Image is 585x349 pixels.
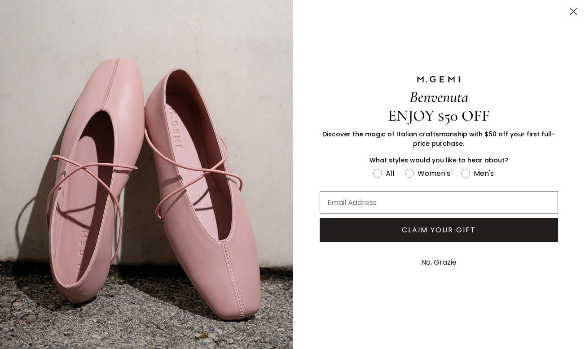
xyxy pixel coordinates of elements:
[320,191,559,214] input: Email Address
[418,168,450,179] div: Women's
[417,251,461,274] button: No, Grazie
[409,87,468,106] span: Benvenuta
[566,4,581,19] button: Close dialog
[416,75,461,83] img: M.GEMI
[369,156,508,165] span: What styles would you like to hear about?
[386,168,394,179] div: All
[320,218,559,242] button: CLAIM YOUR GIFT
[474,168,494,179] div: Men's
[322,130,555,148] span: Discover the magic of Italian craftsmanship with $50 off your first full-price purchase.
[388,106,490,125] span: ENJOY $50 OFF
